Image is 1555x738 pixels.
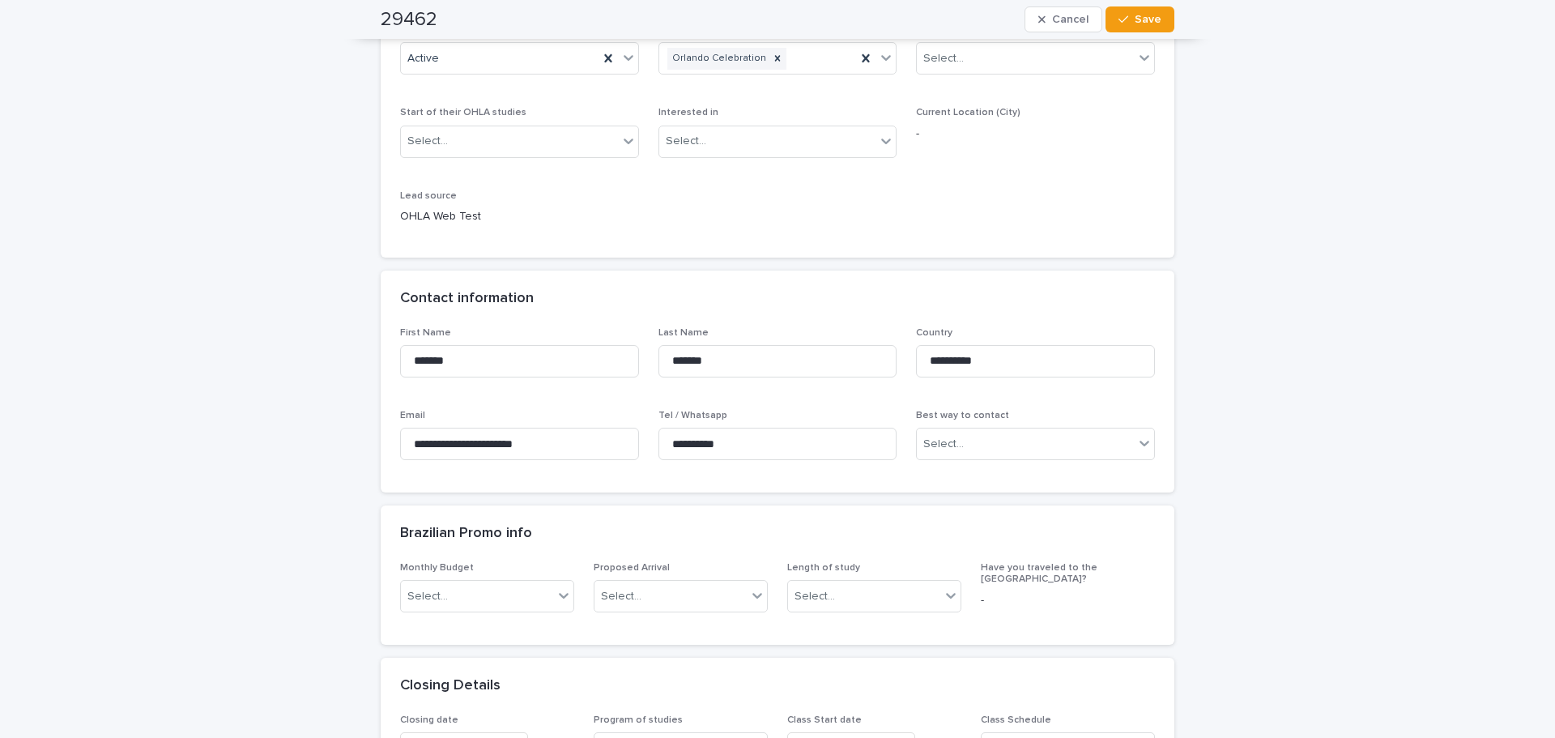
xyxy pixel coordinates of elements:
[407,588,448,605] div: Select...
[658,108,718,117] span: Interested in
[916,126,1155,143] p: -
[400,108,526,117] span: Start of their OHLA studies
[400,411,425,420] span: Email
[787,563,860,573] span: Length of study
[916,411,1009,420] span: Best way to contact
[400,525,532,543] h2: Brazilian Promo info
[400,677,501,695] h2: Closing Details
[666,133,706,150] div: Select...
[407,50,439,67] span: Active
[407,133,448,150] div: Select...
[1106,6,1174,32] button: Save
[981,715,1051,725] span: Class Schedule
[787,715,862,725] span: Class Start date
[400,328,451,338] span: First Name
[594,563,670,573] span: Proposed Arrival
[400,191,457,201] span: Lead source
[658,328,709,338] span: Last Name
[601,588,641,605] div: Select...
[400,715,458,725] span: Closing date
[400,290,534,308] h2: Contact information
[667,48,769,70] div: Orlando Celebration
[594,715,683,725] span: Program of studies
[923,50,964,67] div: Select...
[381,8,437,32] h2: 29462
[916,108,1020,117] span: Current Location (City)
[1135,14,1161,25] span: Save
[981,563,1097,584] span: Have you traveled to the [GEOGRAPHIC_DATA]?
[981,592,1155,609] p: -
[923,436,964,453] div: Select...
[1025,6,1102,32] button: Cancel
[916,328,952,338] span: Country
[400,208,639,225] p: OHLA Web Test
[658,411,727,420] span: Tel / Whatsapp
[1052,14,1088,25] span: Cancel
[400,563,474,573] span: Monthly Budget
[795,588,835,605] div: Select...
